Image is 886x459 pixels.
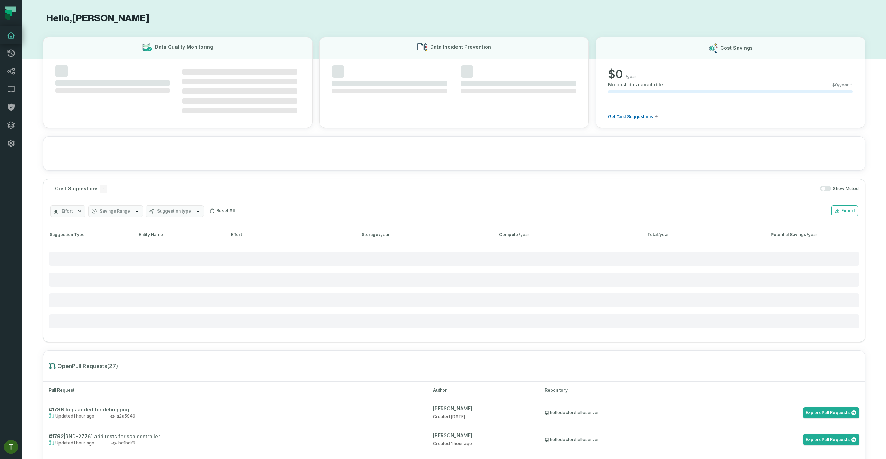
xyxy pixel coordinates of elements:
button: Export [831,205,858,216]
button: Cost Suggestions [49,179,112,198]
h1: Hello, [PERSON_NAME] [43,12,865,25]
button: Data Incident Prevention [319,37,589,128]
strong: # 1792 [49,433,64,439]
span: $ 0 [608,67,623,81]
span: /year [379,232,390,237]
h1: Open Pull Requests ( 27 ) [49,362,870,370]
div: Storage [362,232,487,238]
span: $ 0 /year [832,82,849,88]
th: Pull Request [43,382,427,399]
div: Effort [231,232,349,238]
button: Data Quality Monitoring [43,37,313,128]
span: Updated [49,413,94,419]
div: [PERSON_NAME] [433,432,534,439]
div: Entity Name [139,232,218,238]
h2: | RND-27761 add tests for sso controller [49,433,222,440]
span: Suggestion type [157,208,191,214]
h3: Cost Savings [720,45,753,51]
span: No cost data available [608,81,663,88]
span: /year [626,74,636,79]
span: /year [807,232,817,237]
a: ExplorePull Requests [803,407,859,418]
button: Suggestion type [146,205,204,217]
div: Suggestion Type [47,232,126,238]
span: Get Cost Suggestions [608,114,653,120]
span: a2a5949 [110,413,135,419]
span: Effort [62,208,73,214]
button: Savings Range [88,205,143,217]
th: Author [427,382,539,399]
button: Cost Savings$0/yearNo cost data available$0/yearGet Cost Suggestions [596,37,865,128]
div: Compute [499,232,635,238]
div: hellodoctor/helloserver [545,437,599,442]
span: Updated [49,440,94,446]
span: Savings Range [100,208,130,214]
div: hellodoctor/helloserver [545,410,599,415]
relative-time: Sep 1, 2025, 6:08 PM GMT+3 [73,413,94,419]
relative-time: Sep 1, 2025, 5:49 PM GMT+3 [451,441,472,446]
div: [PERSON_NAME] [433,405,534,412]
div: Show Muted [115,186,859,192]
h3: Data Incident Prevention [430,44,491,50]
strong: # 1786 [49,406,64,412]
span: Created [433,414,465,419]
div: Potential Savings [771,232,861,238]
relative-time: Sep 1, 2025, 5:49 PM GMT+3 [73,440,94,446]
button: Effort [50,205,85,217]
img: avatar of Tomer Galun [4,440,18,454]
span: bc1bdf9 [111,440,135,446]
span: /year [519,232,530,237]
span: - [100,185,107,193]
span: /year [658,232,669,237]
button: Reset All [207,205,237,216]
span: Created [433,441,472,446]
a: ExplorePull Requests [803,434,859,445]
a: Get Cost Suggestions [608,114,658,120]
relative-time: Aug 31, 2025, 1:34 PM GMT+3 [451,414,465,419]
div: Total [647,232,759,238]
th: Repository [539,382,865,399]
h3: Data Quality Monitoring [155,44,213,50]
h2: | logs added for debugging [49,406,222,413]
